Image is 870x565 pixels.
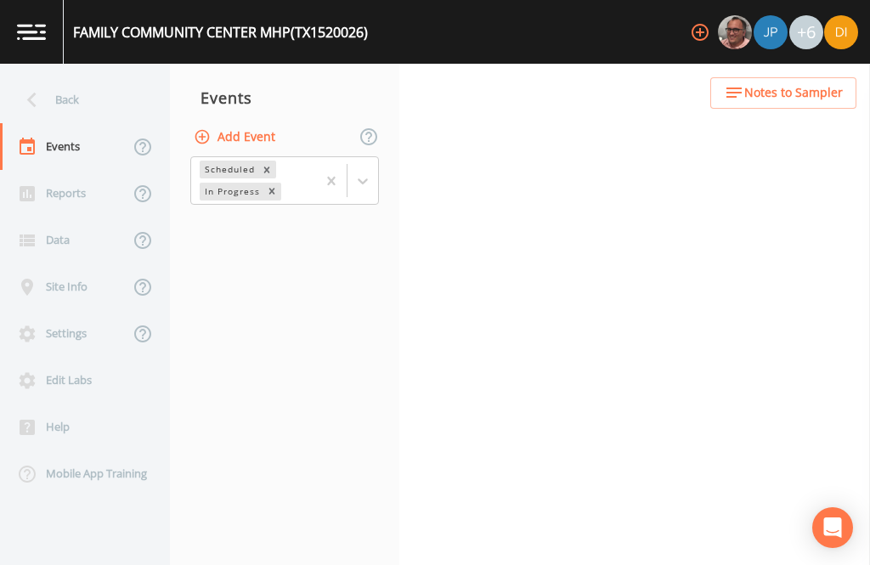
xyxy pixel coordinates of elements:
[200,161,257,178] div: Scheduled
[190,121,282,153] button: Add Event
[718,15,752,49] img: e2d790fa78825a4bb76dcb6ab311d44c
[710,77,856,109] button: Notes to Sampler
[263,183,281,201] div: Remove In Progress
[824,15,858,49] img: b6f7871a69a950570374ce45cd4564a4
[717,15,753,49] div: Mike Franklin
[17,24,46,40] img: logo
[200,183,263,201] div: In Progress
[73,22,368,42] div: FAMILY COMMUNITY CENTER MHP (TX1520026)
[789,15,823,49] div: +6
[754,15,788,49] img: 41241ef155101aa6d92a04480b0d0000
[744,82,843,104] span: Notes to Sampler
[170,76,399,119] div: Events
[812,507,853,548] div: Open Intercom Messenger
[753,15,788,49] div: Joshua gere Paul
[257,161,276,178] div: Remove Scheduled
